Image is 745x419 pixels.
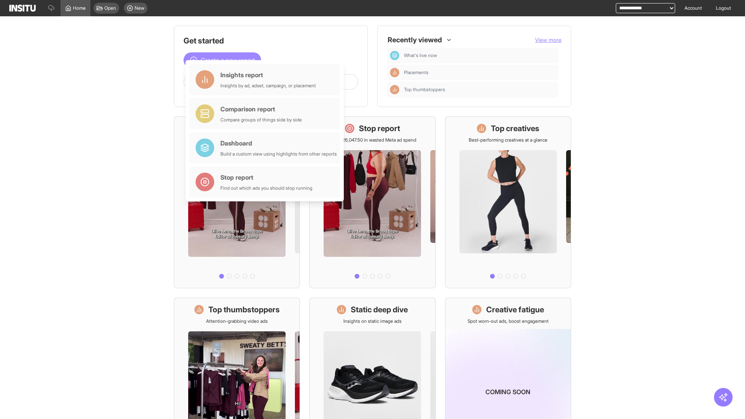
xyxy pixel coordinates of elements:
[220,139,337,148] div: Dashboard
[220,83,316,89] div: Insights by ad, adset, campaign, or placement
[390,85,399,94] div: Insights
[220,104,302,114] div: Comparison report
[445,116,571,288] a: Top creativesBest-performing creatives at a glance
[174,116,300,288] a: What's live nowSee all active ads instantly
[206,318,268,324] p: Attention-grabbing video ads
[404,69,428,76] span: Placements
[404,87,555,93] span: Top thumbstoppers
[135,5,144,11] span: New
[220,151,337,157] div: Build a custom view using highlights from other reports
[220,117,302,123] div: Compare groups of things side by side
[184,52,261,68] button: Create a new report
[201,55,255,65] span: Create a new report
[9,5,36,12] img: Logo
[404,52,437,59] span: What's live now
[390,68,399,77] div: Insights
[220,173,312,182] div: Stop report
[220,185,312,191] div: Find out which ads you should stop running
[208,304,280,315] h1: Top thumbstoppers
[309,116,435,288] a: Stop reportSave £26,047.50 in wasted Meta ad spend
[390,51,399,60] div: Dashboard
[343,318,402,324] p: Insights on static image ads
[359,123,400,134] h1: Stop report
[104,5,116,11] span: Open
[491,123,539,134] h1: Top creatives
[351,304,408,315] h1: Static deep dive
[535,36,561,44] button: View more
[404,52,555,59] span: What's live now
[469,137,547,143] p: Best-performing creatives at a glance
[184,35,358,46] h1: Get started
[404,69,555,76] span: Placements
[404,87,445,93] span: Top thumbstoppers
[73,5,86,11] span: Home
[328,137,416,143] p: Save £26,047.50 in wasted Meta ad spend
[535,36,561,43] span: View more
[220,70,316,80] div: Insights report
